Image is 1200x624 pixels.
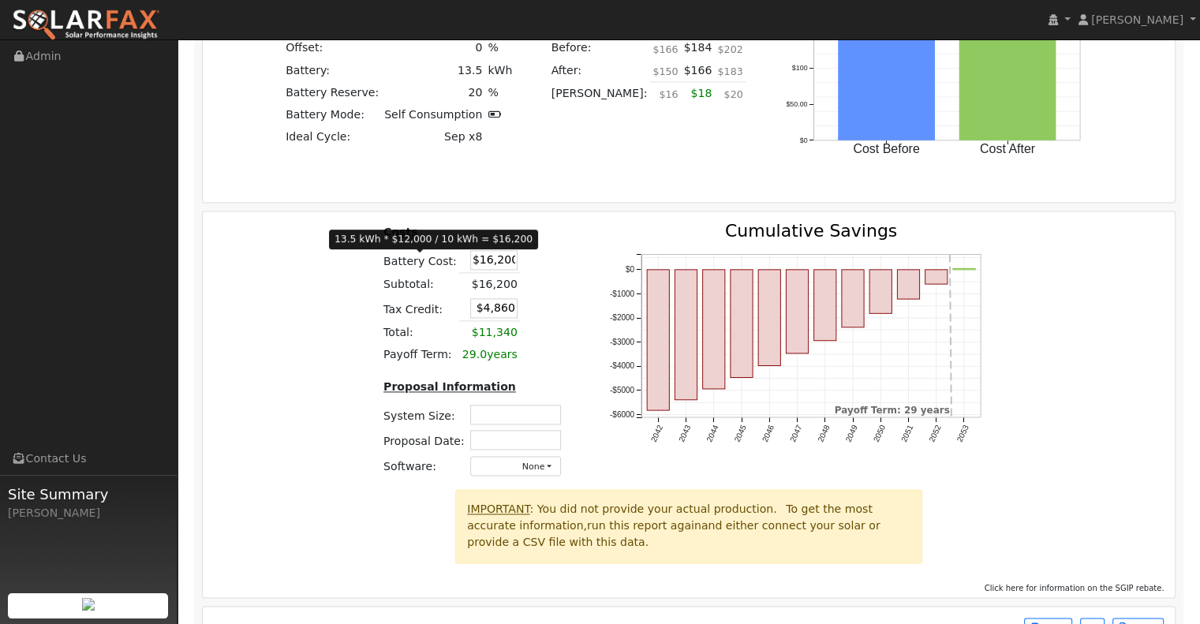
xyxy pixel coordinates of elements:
[381,321,460,344] td: Total:
[800,136,808,144] text: $0
[758,270,780,366] rect: onclick=""
[788,423,804,443] text: 2047
[381,273,460,296] td: Subtotal:
[928,423,944,443] text: 2052
[648,270,670,410] rect: onclick=""
[8,484,169,505] span: Site Summary
[715,82,746,114] td: $20
[953,268,975,269] rect: onclick=""
[381,247,460,273] td: Battery Cost:
[650,59,681,82] td: $150
[955,423,971,443] text: 2053
[381,428,468,453] td: Proposal Date:
[462,348,487,361] span: 29.0
[787,270,809,353] rect: onclick=""
[459,344,520,366] td: years
[381,453,468,478] td: Software:
[329,230,538,250] div: 13.5 kWh * $12,000 / 10 kWh = $16,200
[703,270,725,389] rect: onclick=""
[382,103,485,125] td: Self Consumption
[382,81,485,103] td: 20
[980,141,1036,155] text: Cost After
[381,402,468,428] td: System Size:
[814,270,836,341] rect: onclick=""
[459,321,520,344] td: $11,340
[283,37,382,59] td: Offset:
[485,37,515,59] td: %
[283,125,382,148] td: Ideal Cycle:
[725,221,897,241] text: Cumulative Savings
[792,64,808,72] text: $100
[817,423,832,443] text: 2048
[82,598,95,611] img: retrieve
[470,456,561,476] button: None
[842,270,864,327] rect: onclick=""
[649,423,665,443] text: 2042
[610,361,635,370] text: -$4000
[872,423,888,443] text: 2050
[610,313,635,322] text: -$2000
[610,409,635,418] text: -$6000
[283,81,382,103] td: Battery Reserve:
[444,130,482,143] span: Sep x8
[681,37,715,59] td: $184
[383,380,516,393] u: Proposal Information
[283,59,382,81] td: Battery:
[675,270,697,400] rect: onclick=""
[650,82,681,114] td: $16
[705,423,721,443] text: 2044
[548,82,650,114] td: [PERSON_NAME]:
[787,100,808,108] text: $50.00
[485,59,515,81] td: kWh
[733,423,749,443] text: 2045
[681,59,715,82] td: $166
[459,273,520,296] td: $16,200
[835,405,950,416] text: Payoff Term: 29 years
[677,423,693,443] text: 2043
[869,270,892,313] rect: onclick=""
[381,295,460,321] td: Tax Credit:
[899,423,915,443] text: 2051
[12,9,160,42] img: SolarFax
[283,103,382,125] td: Battery Mode:
[854,141,921,155] text: Cost Before
[626,265,635,274] text: $0
[985,584,1164,592] span: Click here for information on the SGIP rebate.
[681,82,715,114] td: $18
[650,37,681,59] td: $166
[839,7,936,140] rect: onclick=""
[610,289,635,297] text: -$1000
[382,59,485,81] td: 13.5
[925,270,948,284] rect: onclick=""
[548,59,650,82] td: After:
[8,505,169,521] div: [PERSON_NAME]
[382,37,485,59] td: 0
[610,338,635,346] text: -$3000
[1091,13,1183,26] span: [PERSON_NAME]
[844,423,860,443] text: 2049
[715,59,746,82] td: $183
[610,386,635,394] text: -$5000
[715,37,746,59] td: $202
[455,489,922,562] div: : You did not provide your actual production. To get the most accurate information, and either co...
[485,81,515,103] td: %
[731,270,753,378] rect: onclick=""
[548,37,650,59] td: Before:
[898,270,920,299] rect: onclick=""
[959,21,1056,140] rect: onclick=""
[467,503,529,515] u: IMPORTANT
[761,423,776,443] text: 2046
[587,519,701,532] span: run this report again
[381,344,460,366] td: Payoff Term:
